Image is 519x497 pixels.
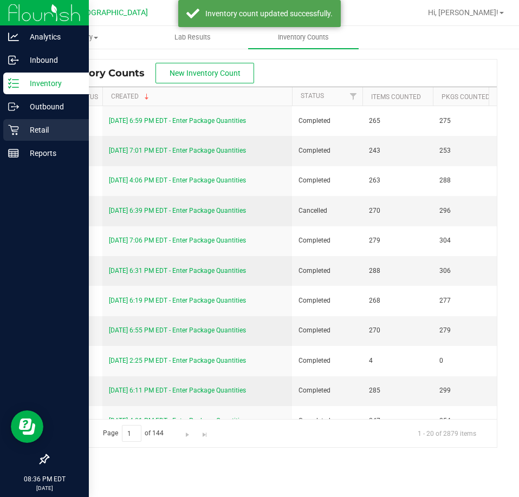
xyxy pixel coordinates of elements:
[197,425,212,440] a: Go to the last page
[299,385,356,396] span: Completed
[439,146,497,156] span: 253
[369,356,426,366] span: 4
[439,266,497,276] span: 306
[5,474,84,484] p: 08:36 PM EDT
[19,123,84,136] p: Retail
[5,484,84,492] p: [DATE]
[111,93,151,100] a: Created
[56,67,155,79] span: Inventory Counts
[109,357,246,364] a: [DATE] 2:25 PM EDT - Enter Package Quantities
[299,356,356,366] span: Completed
[409,425,485,441] span: 1 - 20 of 2879 items
[439,236,497,246] span: 304
[369,416,426,426] span: 247
[439,356,497,366] span: 0
[8,78,19,89] inline-svg: Inventory
[263,32,343,42] span: Inventory Counts
[205,8,333,19] div: Inventory count updated successfully.
[8,31,19,42] inline-svg: Analytics
[109,207,246,214] a: [DATE] 6:39 PM EDT - Enter Package Quantities
[160,32,225,42] span: Lab Results
[442,93,490,101] a: Pkgs Counted
[109,147,246,154] a: [DATE] 7:01 PM EDT - Enter Package Quantities
[155,63,254,83] button: New Inventory Count
[170,69,241,77] span: New Inventory Count
[299,206,356,216] span: Cancelled
[109,117,246,125] a: [DATE] 6:59 PM EDT - Enter Package Quantities
[109,387,246,394] a: [DATE] 6:11 PM EDT - Enter Package Quantities
[299,266,356,276] span: Completed
[19,147,84,160] p: Reports
[74,8,148,17] span: [GEOGRAPHIC_DATA]
[94,425,173,442] span: Page of 144
[8,125,19,135] inline-svg: Retail
[299,296,356,306] span: Completed
[369,296,426,306] span: 268
[109,297,246,304] a: [DATE] 6:19 PM EDT - Enter Package Quantities
[439,116,497,126] span: 275
[439,296,497,306] span: 277
[299,175,356,186] span: Completed
[299,116,356,126] span: Completed
[439,385,497,396] span: 299
[299,416,356,426] span: Completed
[369,385,426,396] span: 285
[8,148,19,159] inline-svg: Reports
[439,416,497,426] span: 254
[122,425,141,442] input: 1
[369,236,426,246] span: 279
[109,237,246,244] a: [DATE] 7:06 PM EDT - Enter Package Quantities
[301,92,324,100] a: Status
[369,266,426,276] span: 288
[19,77,84,90] p: Inventory
[19,30,84,43] p: Analytics
[439,206,497,216] span: 296
[369,206,426,216] span: 270
[19,54,84,67] p: Inbound
[19,100,84,113] p: Outbound
[8,101,19,112] inline-svg: Outbound
[428,8,498,17] span: Hi, [PERSON_NAME]!
[299,325,356,336] span: Completed
[369,175,426,186] span: 263
[299,146,356,156] span: Completed
[439,175,497,186] span: 288
[109,267,246,274] a: [DATE] 6:31 PM EDT - Enter Package Quantities
[248,26,359,49] a: Inventory Counts
[180,425,196,440] a: Go to the next page
[345,87,362,106] a: Filter
[8,55,19,66] inline-svg: Inbound
[439,325,497,336] span: 279
[299,236,356,246] span: Completed
[109,326,246,334] a: [DATE] 6:55 PM EDT - Enter Package Quantities
[109,176,246,184] a: [DATE] 4:06 PM EDT - Enter Package Quantities
[369,146,426,156] span: 243
[11,410,43,443] iframe: Resource center
[137,26,248,49] a: Lab Results
[371,93,421,101] a: Items Counted
[369,116,426,126] span: 265
[109,417,246,424] a: [DATE] 4:01 PM EDT - Enter Package Quantities
[369,325,426,336] span: 270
